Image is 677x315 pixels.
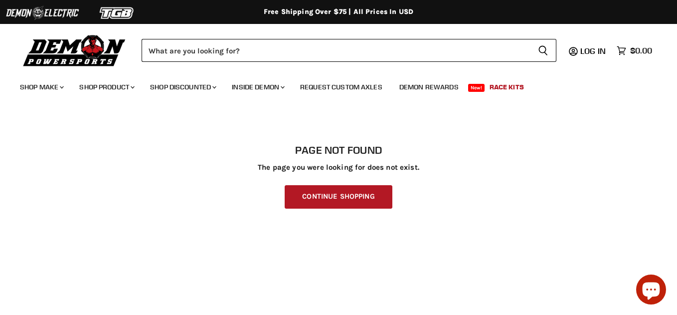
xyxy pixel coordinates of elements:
[12,77,70,97] a: Shop Make
[143,77,222,97] a: Shop Discounted
[392,77,466,97] a: Demon Rewards
[633,275,669,307] inbox-online-store-chat: Shopify online store chat
[630,46,652,55] span: $0.00
[293,77,390,97] a: Request Custom Axles
[224,77,291,97] a: Inside Demon
[72,77,141,97] a: Shop Product
[468,84,485,92] span: New!
[482,77,531,97] a: Race Kits
[20,32,129,68] img: Demon Powersports
[612,43,657,58] a: $0.00
[285,185,392,209] a: Continue Shopping
[580,46,606,56] span: Log in
[20,144,657,156] h1: Page not found
[80,3,155,22] img: TGB Logo 2
[530,39,556,62] button: Search
[142,39,530,62] input: Search
[5,3,80,22] img: Demon Electric Logo 2
[12,73,650,97] ul: Main menu
[20,163,657,172] p: The page you were looking for does not exist.
[576,46,612,55] a: Log in
[142,39,556,62] form: Product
